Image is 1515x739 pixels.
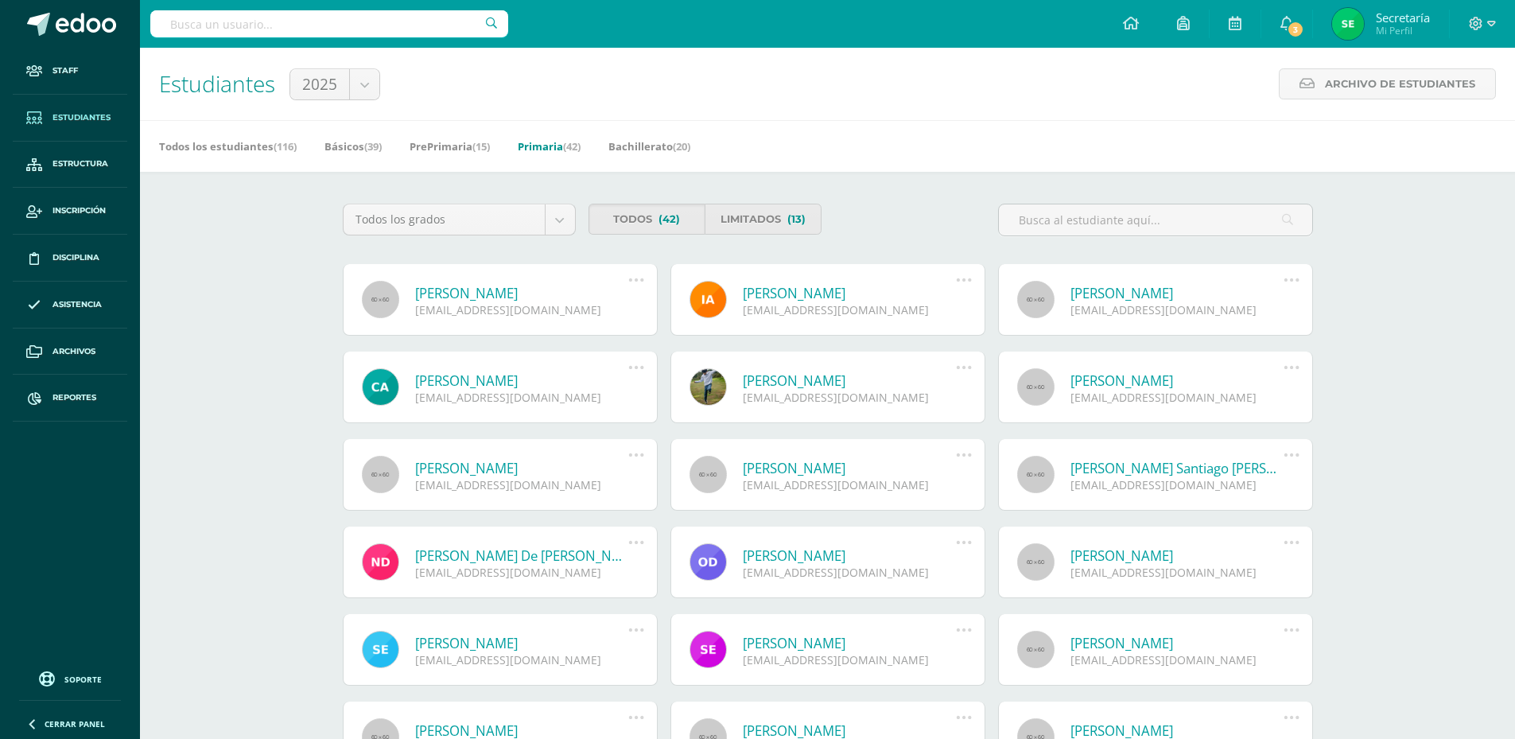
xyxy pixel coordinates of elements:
a: [PERSON_NAME] [415,371,629,390]
a: Limitados(13) [705,204,822,235]
a: [PERSON_NAME] [1070,634,1284,652]
a: PrePrimaria(15) [410,134,490,159]
span: Estructura [52,158,108,170]
a: Bachillerato(20) [608,134,690,159]
span: Cerrar panel [45,718,105,729]
span: Reportes [52,391,96,404]
a: [PERSON_NAME] [743,284,957,302]
span: Estudiantes [52,111,111,124]
a: Todos los grados [344,204,575,235]
a: [PERSON_NAME] Santiago [PERSON_NAME] [1070,459,1284,477]
div: [EMAIL_ADDRESS][DOMAIN_NAME] [1070,302,1284,317]
span: Secretaría [1376,10,1430,25]
a: [PERSON_NAME] [1070,284,1284,302]
span: Estudiantes [159,68,275,99]
a: Disciplina [13,235,127,282]
a: Todos los estudiantes(116) [159,134,297,159]
span: (42) [563,139,581,154]
input: Busca al estudiante aquí... [999,204,1312,235]
span: (15) [472,139,490,154]
span: Mi Perfil [1376,24,1430,37]
input: Busca un usuario... [150,10,508,37]
img: bb51d92fe231030405650637fd24292c.png [1332,8,1364,40]
a: Asistencia [13,282,127,329]
a: [PERSON_NAME] [743,459,957,477]
a: Estructura [13,142,127,189]
div: [EMAIL_ADDRESS][DOMAIN_NAME] [415,477,629,492]
a: [PERSON_NAME] [415,634,629,652]
div: [EMAIL_ADDRESS][DOMAIN_NAME] [743,652,957,667]
a: Básicos(39) [324,134,382,159]
div: [EMAIL_ADDRESS][DOMAIN_NAME] [743,390,957,405]
a: [PERSON_NAME] [415,459,629,477]
span: (116) [274,139,297,154]
span: Asistencia [52,298,102,311]
a: [PERSON_NAME] [743,371,957,390]
a: 2025 [290,69,379,99]
div: [EMAIL_ADDRESS][DOMAIN_NAME] [743,302,957,317]
div: [EMAIL_ADDRESS][DOMAIN_NAME] [1070,477,1284,492]
a: Todos(42) [589,204,705,235]
a: Archivos [13,329,127,375]
div: [EMAIL_ADDRESS][DOMAIN_NAME] [1070,565,1284,580]
span: (13) [787,204,806,234]
a: [PERSON_NAME] De [PERSON_NAME] [415,546,629,565]
span: (39) [364,139,382,154]
a: [PERSON_NAME] [1070,546,1284,565]
span: (42) [658,204,680,234]
div: [EMAIL_ADDRESS][DOMAIN_NAME] [1070,390,1284,405]
div: [EMAIL_ADDRESS][DOMAIN_NAME] [743,477,957,492]
a: Estudiantes [13,95,127,142]
a: Staff [13,48,127,95]
span: Todos los grados [355,204,533,235]
a: [PERSON_NAME] [743,546,957,565]
a: Soporte [19,667,121,689]
div: [EMAIL_ADDRESS][DOMAIN_NAME] [415,652,629,667]
span: Archivo de Estudiantes [1325,69,1475,99]
div: [EMAIL_ADDRESS][DOMAIN_NAME] [415,565,629,580]
span: Disciplina [52,251,99,264]
div: [EMAIL_ADDRESS][DOMAIN_NAME] [1070,652,1284,667]
a: Reportes [13,375,127,422]
span: 2025 [302,69,337,99]
a: [PERSON_NAME] [1070,371,1284,390]
a: Archivo de Estudiantes [1279,68,1496,99]
a: Inscripción [13,188,127,235]
span: (20) [673,139,690,154]
span: Archivos [52,345,95,358]
div: [EMAIL_ADDRESS][DOMAIN_NAME] [415,390,629,405]
span: 3 [1287,21,1304,38]
span: Inscripción [52,204,106,217]
a: Primaria(42) [518,134,581,159]
span: Staff [52,64,78,77]
a: [PERSON_NAME] [743,634,957,652]
div: [EMAIL_ADDRESS][DOMAIN_NAME] [743,565,957,580]
a: [PERSON_NAME] [415,284,629,302]
span: Soporte [64,674,102,685]
div: [EMAIL_ADDRESS][DOMAIN_NAME] [415,302,629,317]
